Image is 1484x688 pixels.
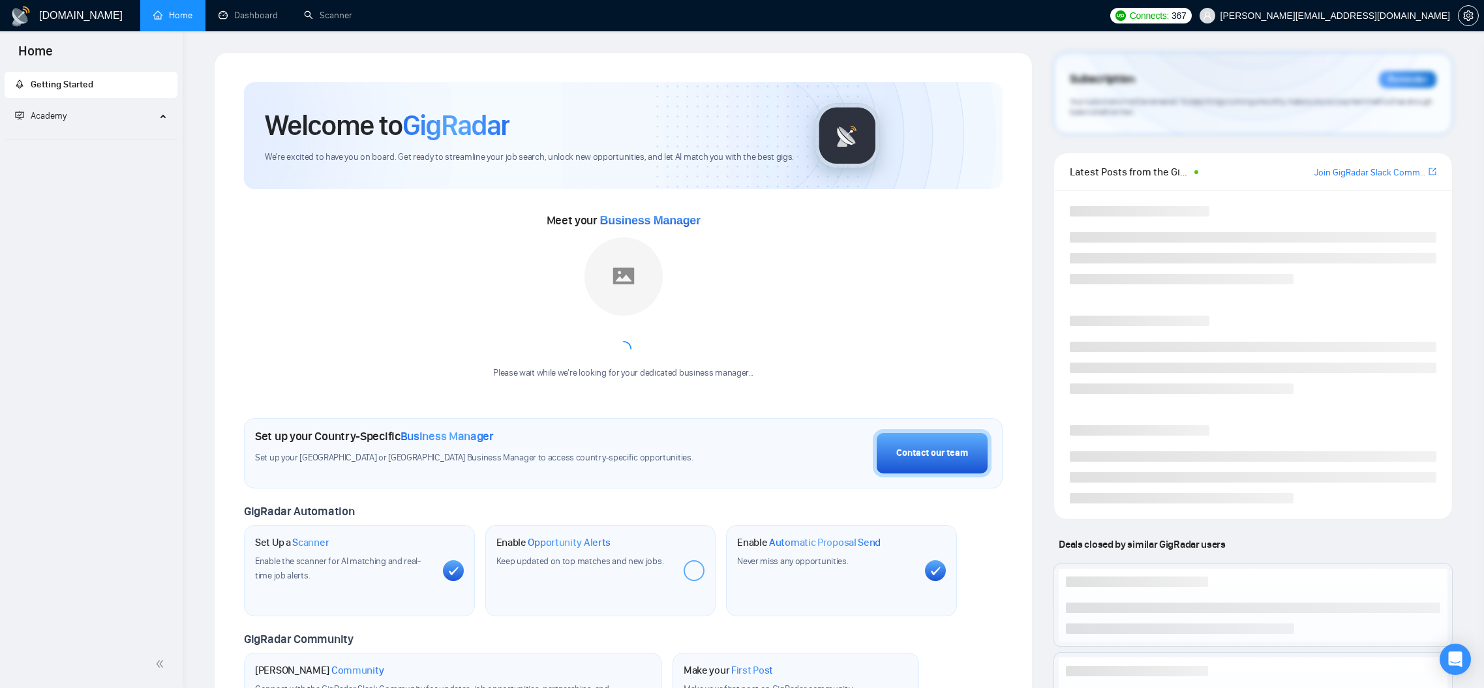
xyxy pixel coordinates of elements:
div: Open Intercom Messenger [1440,644,1471,675]
span: Connects: [1130,8,1169,23]
a: export [1429,166,1436,178]
a: setting [1458,10,1479,21]
span: Deals closed by similar GigRadar users [1053,533,1230,556]
h1: Set up your Country-Specific [255,429,494,443]
span: double-left [155,657,168,670]
span: Business Manager [600,214,701,227]
img: logo [10,6,31,27]
span: Never miss any opportunities. [737,556,848,567]
a: searchScanner [304,10,352,21]
a: Join GigRadar Slack Community [1314,166,1426,180]
span: Getting Started [31,79,93,90]
span: Meet your [547,213,701,228]
img: upwork-logo.png [1115,10,1126,21]
span: Opportunity Alerts [528,536,611,549]
span: user [1203,11,1212,20]
h1: Enable [496,536,611,549]
a: dashboardDashboard [219,10,278,21]
span: Business Manager [401,429,494,443]
span: Latest Posts from the GigRadar Community [1070,164,1190,180]
li: Getting Started [5,72,177,98]
span: Set up your [GEOGRAPHIC_DATA] or [GEOGRAPHIC_DATA] Business Manager to access country-specific op... [255,452,697,464]
span: GigRadar Automation [244,504,354,518]
span: First Post [731,664,773,677]
span: Automatic Proposal Send [769,536,881,549]
span: We're excited to have you on board. Get ready to streamline your job search, unlock new opportuni... [265,151,794,164]
span: 367 [1172,8,1186,23]
img: placeholder.png [584,237,663,316]
h1: Welcome to [265,108,509,143]
span: export [1429,166,1436,177]
span: Scanner [292,536,329,549]
li: Academy Homepage [5,134,177,143]
span: Academy [31,110,67,121]
h1: Set Up a [255,536,329,549]
button: Contact our team [873,429,992,477]
h1: Enable [737,536,881,549]
span: GigRadar Community [244,632,354,646]
h1: Make your [684,664,773,677]
a: homeHome [153,10,192,21]
span: rocket [15,80,24,89]
span: setting [1459,10,1478,21]
span: Home [8,42,63,69]
img: gigradar-logo.png [815,103,880,168]
button: setting [1458,5,1479,26]
span: Keep updated on top matches and new jobs. [496,556,664,567]
span: Community [331,664,384,677]
span: Enable the scanner for AI matching and real-time job alerts. [255,556,421,581]
span: loading [616,341,631,357]
span: Your subscription will be renewed. To keep things running smoothly, make sure your payment method... [1070,97,1432,117]
div: Please wait while we're looking for your dedicated business manager... [485,367,761,380]
span: Academy [15,110,67,121]
div: Contact our team [896,446,968,460]
h1: [PERSON_NAME] [255,664,384,677]
span: GigRadar [402,108,509,143]
span: fund-projection-screen [15,111,24,120]
div: Reminder [1379,71,1436,88]
span: Subscription [1070,68,1134,91]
